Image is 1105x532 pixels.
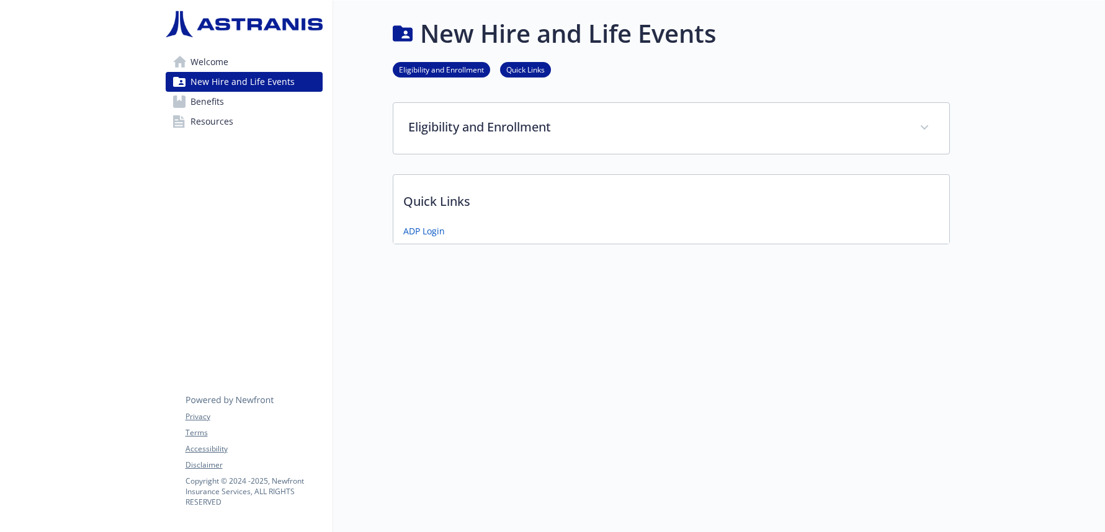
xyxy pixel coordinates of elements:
a: Terms [186,427,322,438]
p: Quick Links [393,175,949,221]
span: Benefits [190,92,224,112]
a: Welcome [166,52,323,72]
a: Eligibility and Enrollment [393,63,490,75]
p: Copyright © 2024 - 2025 , Newfront Insurance Services, ALL RIGHTS RESERVED [186,476,322,507]
a: Disclaimer [186,459,322,471]
a: ADP Login [403,224,445,237]
a: Resources [166,112,323,131]
a: Quick Links [500,63,551,75]
a: Privacy [186,411,322,422]
span: Resources [190,112,233,131]
p: Eligibility and Enrollment [408,118,905,136]
a: New Hire and Life Events [166,72,323,92]
h1: New Hire and Life Events [420,15,716,52]
span: New Hire and Life Events [190,72,295,92]
a: Benefits [166,92,323,112]
span: Welcome [190,52,228,72]
div: Eligibility and Enrollment [393,103,949,154]
a: Accessibility [186,443,322,454]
